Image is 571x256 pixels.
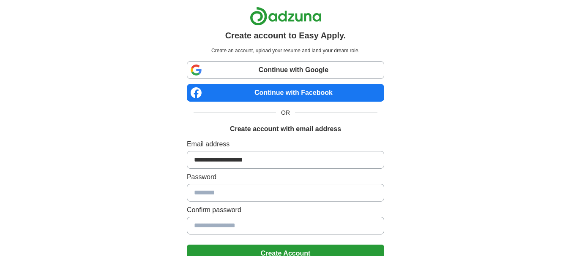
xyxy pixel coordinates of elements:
[187,61,384,79] a: Continue with Google
[187,172,384,182] label: Password
[189,47,382,54] p: Create an account, upload your resume and land your dream role.
[187,205,384,215] label: Confirm password
[276,108,295,117] span: OR
[225,29,346,42] h1: Create account to Easy Apply.
[230,124,341,134] h1: Create account with email address
[250,7,322,26] img: Adzuna logo
[187,139,384,149] label: Email address
[187,84,384,102] a: Continue with Facebook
